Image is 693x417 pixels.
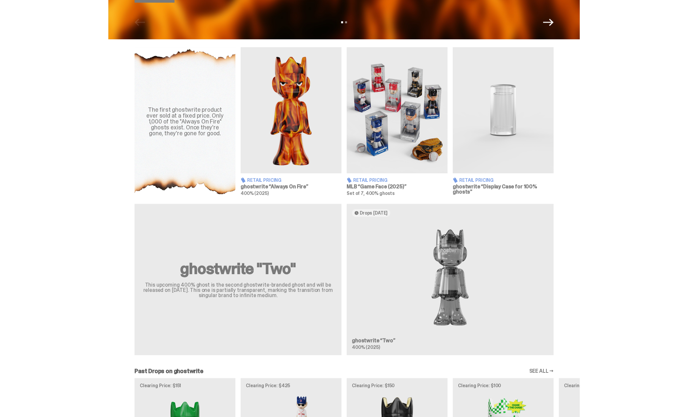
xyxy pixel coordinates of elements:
[345,21,347,23] button: View slide 2
[352,222,548,333] img: Two
[241,47,341,196] a: Always On Fire Retail Pricing
[453,47,554,196] a: Display Case for 100% ghosts Retail Pricing
[140,383,230,388] p: Clearing Price: $151
[360,210,388,216] span: Drops [DATE]
[135,368,203,374] h2: Past Drops on ghostwrite
[341,21,343,23] button: View slide 1
[453,184,554,195] h3: ghostwrite “Display Case for 100% ghosts”
[529,369,554,374] a: SEE ALL →
[347,47,447,196] a: Game Face (2025) Retail Pricing
[352,383,442,388] p: Clearing Price: $150
[246,383,336,388] p: Clearing Price: $425
[247,178,282,182] span: Retail Pricing
[564,383,654,388] p: Clearing Price: $250
[347,190,395,196] span: Set of 7, 400% ghosts
[241,190,268,196] span: 400% (2025)
[347,47,447,173] img: Game Face (2025)
[458,383,548,388] p: Clearing Price: $100
[142,261,334,276] h2: ghostwrite "Two"
[352,338,548,343] h3: ghostwrite “Two”
[241,47,341,173] img: Always On Fire
[453,47,554,173] img: Display Case for 100% ghosts
[142,282,334,298] p: This upcoming 400% ghost is the second ghostwrite-branded ghost and will be released on [DATE]. T...
[142,107,228,136] div: The first ghostwrite product ever sold at a fixed price. Only 1,000 of the "Always On Fire" ghost...
[352,344,380,350] span: 400% (2025)
[241,184,341,189] h3: ghostwrite “Always On Fire”
[353,178,388,182] span: Retail Pricing
[543,17,554,28] button: Next
[347,184,447,189] h3: MLB “Game Face (2025)”
[459,178,494,182] span: Retail Pricing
